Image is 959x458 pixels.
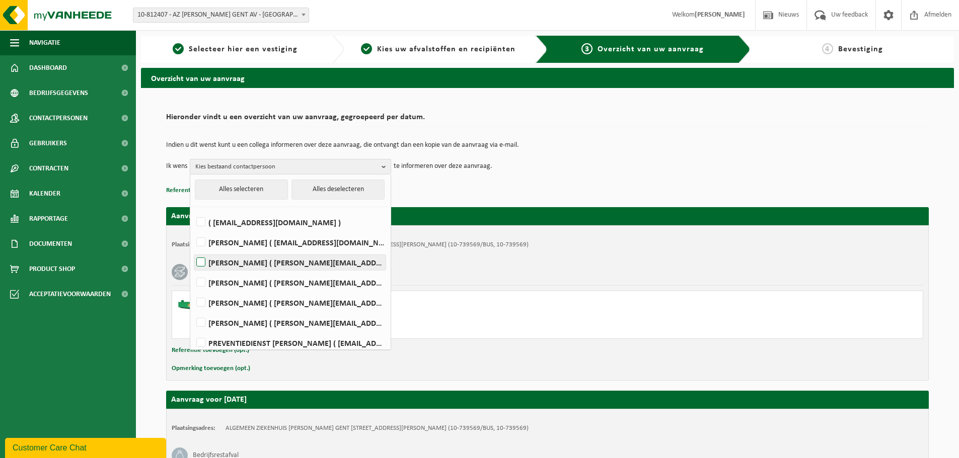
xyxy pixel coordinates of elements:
span: 1 [173,43,184,54]
span: Rapportage [29,206,68,231]
strong: Aanvraag voor [DATE] [171,396,247,404]
strong: [PERSON_NAME] [695,11,745,19]
h2: Hieronder vindt u een overzicht van uw aanvraag, gegroepeerd per datum. [166,113,929,127]
button: Referentie toevoegen (opt.) [166,184,244,197]
span: 3 [581,43,593,54]
button: Alles deselecteren [291,179,385,200]
span: Navigatie [29,30,60,55]
span: Overzicht van uw aanvraag [598,45,704,53]
img: HK-XC-10-GN-00.png [177,296,207,311]
button: Opmerking toevoegen (opt.) [172,362,250,375]
button: Alles selecteren [195,179,288,200]
span: Product Shop [29,256,75,282]
span: Selecteer hier een vestiging [189,45,298,53]
label: [PERSON_NAME] ( [EMAIL_ADDRESS][DOMAIN_NAME] ) [194,235,386,250]
span: Kies uw afvalstoffen en recipiënten [377,45,515,53]
a: 1Selecteer hier een vestiging [146,43,324,55]
td: ALGEMEEN ZIEKENHUIS [PERSON_NAME] GENT [STREET_ADDRESS][PERSON_NAME] (10-739569/BUS, 10-739569) [226,424,529,432]
label: ( [EMAIL_ADDRESS][DOMAIN_NAME] ) [194,215,386,230]
p: Indien u dit wenst kunt u een collega informeren over deze aanvraag, die ontvangt dan een kopie v... [166,142,929,149]
p: te informeren over deze aanvraag. [394,159,492,174]
span: Contracten [29,156,68,181]
span: Gebruikers [29,131,67,156]
label: [PERSON_NAME] ( [PERSON_NAME][EMAIL_ADDRESS][DOMAIN_NAME] ) [194,295,386,310]
p: Ik wens [166,159,187,174]
span: Bevestiging [838,45,883,53]
label: [PERSON_NAME] ( [PERSON_NAME][EMAIL_ADDRESS][DOMAIN_NAME] ) [194,275,386,290]
span: 10-812407 - AZ JAN PALFIJN GENT AV - GENT [133,8,309,22]
label: [PERSON_NAME] ( [PERSON_NAME][EMAIL_ADDRESS][DOMAIN_NAME] ) [194,255,386,270]
span: 2 [361,43,372,54]
strong: Plaatsingsadres: [172,241,215,248]
span: Acceptatievoorwaarden [29,282,111,307]
span: Kies bestaand contactpersoon [195,159,378,174]
label: PREVENTIEDIENST [PERSON_NAME] ( [EMAIL_ADDRESS][DOMAIN_NAME] ) [194,335,386,350]
button: Referentie toevoegen (opt.) [172,344,249,357]
strong: Aanvraag voor [DATE] [171,212,247,220]
strong: Plaatsingsadres: [172,425,215,431]
span: 4 [822,43,833,54]
span: Contactpersonen [29,106,88,131]
button: Kies bestaand contactpersoon [190,159,391,174]
span: Documenten [29,231,72,256]
span: Bedrijfsgegevens [29,80,88,106]
span: 10-812407 - AZ JAN PALFIJN GENT AV - GENT [133,8,309,23]
a: 2Kies uw afvalstoffen en recipiënten [349,43,528,55]
h2: Overzicht van uw aanvraag [141,68,954,87]
div: Aantal: 1 [217,325,588,333]
iframe: chat widget [5,436,168,458]
div: Ophalen en plaatsen lege container [217,312,588,320]
span: Kalender [29,181,60,206]
span: Dashboard [29,55,67,80]
label: [PERSON_NAME] ( [PERSON_NAME][EMAIL_ADDRESS][DOMAIN_NAME] ) [194,315,386,330]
